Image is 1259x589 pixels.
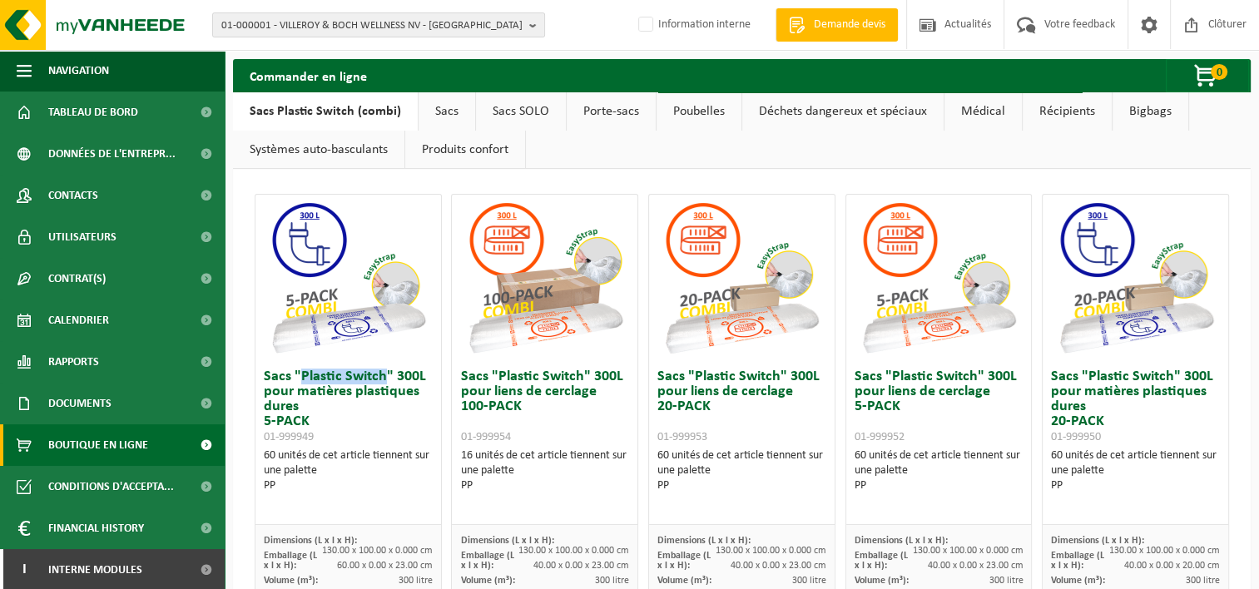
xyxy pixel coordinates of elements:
[855,576,909,586] span: Volume (m³):
[912,546,1023,556] span: 130.00 x 100.00 x 0.000 cm
[460,431,510,443] span: 01-999954
[657,92,741,131] a: Poubelles
[792,576,826,586] span: 300 litre
[460,576,514,586] span: Volume (m³):
[518,546,629,556] span: 130.00 x 100.00 x 0.000 cm
[48,216,116,258] span: Utilisateurs
[221,13,523,38] span: 01-000001 - VILLEROY & BOCH WELLNESS NV - [GEOGRAPHIC_DATA]
[855,536,948,546] span: Dimensions (L x l x H):
[264,536,357,546] span: Dimensions (L x l x H):
[233,92,418,131] a: Sacs Plastic Switch (combi)
[1023,92,1112,131] a: Récipients
[48,341,99,383] span: Rapports
[855,478,1024,493] div: PP
[1051,448,1220,493] div: 60 unités de cet article tiennent sur une palette
[989,576,1023,586] span: 300 litre
[405,131,525,169] a: Produits confort
[233,131,404,169] a: Systèmes auto-basculants
[595,576,629,586] span: 300 litre
[48,299,109,341] span: Calendrier
[810,17,890,33] span: Demande devis
[48,133,176,175] span: Données de l'entrepr...
[1109,546,1220,556] span: 130.00 x 100.00 x 0.000 cm
[657,448,826,493] div: 60 unités de cet article tiennent sur une palette
[264,576,318,586] span: Volume (m³):
[399,576,433,586] span: 300 litre
[460,536,553,546] span: Dimensions (L x l x H):
[716,546,826,556] span: 130.00 x 100.00 x 0.000 cm
[462,195,628,361] img: 01-999954
[48,258,106,299] span: Contrat(s)
[48,383,112,424] span: Documents
[337,561,433,571] span: 60.00 x 0.00 x 23.00 cm
[460,448,629,493] div: 16 unités de cet article tiennent sur une palette
[855,448,1024,493] div: 60 unités de cet article tiennent sur une palette
[855,195,1022,361] img: 01-999952
[1051,478,1220,493] div: PP
[731,561,826,571] span: 40.00 x 0.00 x 23.00 cm
[212,12,545,37] button: 01-000001 - VILLEROY & BOCH WELLNESS NV - [GEOGRAPHIC_DATA]
[460,369,629,444] h3: Sacs "Plastic Switch" 300L pour liens de cerclage 100-PACK
[48,424,148,466] span: Boutique en ligne
[264,448,433,493] div: 60 unités de cet article tiennent sur une palette
[742,92,944,131] a: Déchets dangereux et spéciaux
[1051,431,1101,443] span: 01-999950
[635,12,751,37] label: Information interne
[48,50,109,92] span: Navigation
[419,92,475,131] a: Sacs
[48,466,174,507] span: Conditions d'accepta...
[1124,561,1220,571] span: 40.00 x 0.00 x 20.00 cm
[264,551,317,571] span: Emballage (L x l x H):
[657,551,711,571] span: Emballage (L x l x H):
[855,431,905,443] span: 01-999952
[1051,576,1105,586] span: Volume (m³):
[233,59,384,92] h2: Commander en ligne
[460,551,513,571] span: Emballage (L x l x H):
[265,195,431,361] img: 01-999949
[264,431,314,443] span: 01-999949
[657,576,711,586] span: Volume (m³):
[1051,369,1220,444] h3: Sacs "Plastic Switch" 300L pour matières plastiques dures 20-PACK
[476,92,566,131] a: Sacs SOLO
[657,369,826,444] h3: Sacs "Plastic Switch" 300L pour liens de cerclage 20-PACK
[1186,576,1220,586] span: 300 litre
[1113,92,1188,131] a: Bigbags
[657,478,826,493] div: PP
[657,431,707,443] span: 01-999953
[48,507,144,549] span: Financial History
[264,369,433,444] h3: Sacs "Plastic Switch" 300L pour matières plastiques dures 5-PACK
[776,8,898,42] a: Demande devis
[533,561,629,571] span: 40.00 x 0.00 x 23.00 cm
[567,92,656,131] a: Porte-sacs
[460,478,629,493] div: PP
[944,92,1022,131] a: Médical
[657,536,751,546] span: Dimensions (L x l x H):
[48,175,98,216] span: Contacts
[1051,536,1144,546] span: Dimensions (L x l x H):
[927,561,1023,571] span: 40.00 x 0.00 x 23.00 cm
[322,546,433,556] span: 130.00 x 100.00 x 0.000 cm
[1051,551,1104,571] span: Emballage (L x l x H):
[1053,195,1219,361] img: 01-999950
[264,478,433,493] div: PP
[855,551,908,571] span: Emballage (L x l x H):
[48,92,138,133] span: Tableau de bord
[855,369,1024,444] h3: Sacs "Plastic Switch" 300L pour liens de cerclage 5-PACK
[1166,59,1249,92] button: 0
[1211,64,1227,80] span: 0
[658,195,825,361] img: 01-999953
